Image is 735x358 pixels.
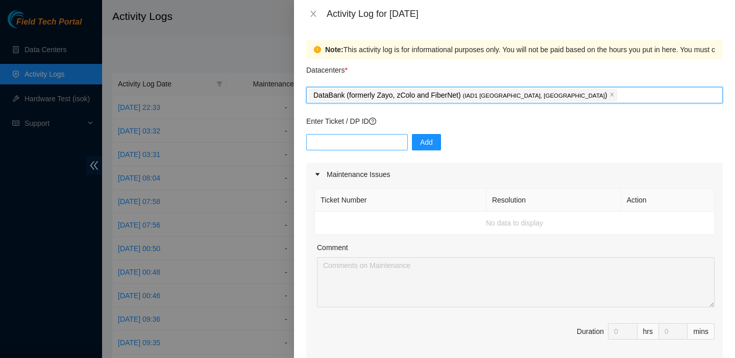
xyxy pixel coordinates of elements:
div: Maintenance Issues [306,163,723,186]
div: hrs [638,323,659,340]
span: ( IAD1 [GEOGRAPHIC_DATA], [GEOGRAPHIC_DATA] [463,93,605,99]
td: No data to display [315,212,715,235]
p: DataBank (formerly Zayo, zColo and FiberNet) ) [313,89,607,101]
textarea: Comment [317,257,715,307]
th: Ticket Number [315,189,486,212]
span: close [609,92,615,98]
th: Action [621,189,715,212]
div: mins [688,323,715,340]
label: Comment [317,242,348,253]
strong: Note: [325,44,344,55]
div: Activity Log for [DATE] [327,8,723,19]
span: caret-right [314,171,321,177]
button: Add [412,134,441,150]
div: Duration [577,326,604,337]
span: question-circle [369,118,376,125]
span: exclamation-circle [314,46,321,53]
button: Close [306,9,321,19]
p: Enter Ticket / DP ID [306,116,723,127]
th: Resolution [486,189,621,212]
p: Datacenters [306,59,348,76]
span: Add [420,137,433,148]
span: close [309,10,317,18]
